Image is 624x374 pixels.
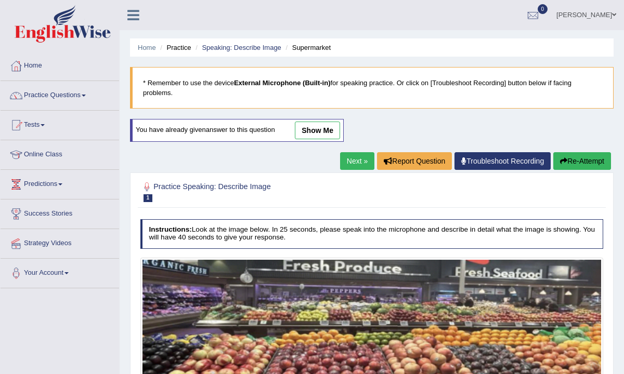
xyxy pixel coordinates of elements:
span: 0 [538,4,548,14]
a: Your Account [1,259,119,285]
button: Re-Attempt [553,152,611,170]
li: Supermarket [283,43,331,52]
a: show me [295,122,340,139]
button: Report Question [377,152,452,170]
a: Practice Questions [1,81,119,107]
a: Online Class [1,140,119,166]
span: 1 [144,194,153,202]
a: Predictions [1,170,119,196]
blockquote: * Remember to use the device for speaking practice. Or click on [Troubleshoot Recording] button b... [130,67,614,109]
a: Home [138,44,156,51]
h4: Look at the image below. In 25 seconds, please speak into the microphone and describe in detail w... [140,219,604,249]
h2: Practice Speaking: Describe Image [140,180,427,202]
a: Speaking: Describe Image [202,44,281,51]
b: External Microphone (Built-in) [234,79,331,87]
a: Tests [1,111,119,137]
a: Home [1,51,119,77]
b: Instructions: [149,225,191,233]
a: Strategy Videos [1,229,119,255]
div: You have already given answer to this question [130,119,344,142]
a: Success Stories [1,199,119,225]
li: Practice [158,43,191,52]
a: Troubleshoot Recording [454,152,551,170]
a: Next » [340,152,374,170]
